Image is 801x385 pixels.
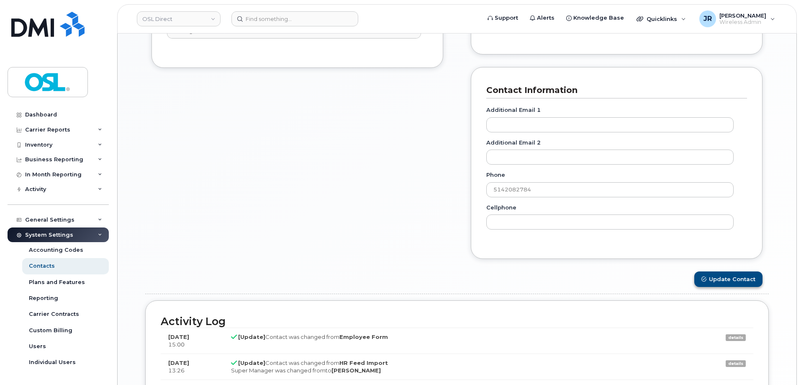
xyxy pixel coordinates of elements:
[703,14,712,24] span: JR
[168,359,189,366] strong: [DATE]
[495,14,518,22] span: Support
[238,333,265,340] strong: [Update]
[537,14,555,22] span: Alerts
[486,204,516,212] label: Cellphone
[231,367,686,375] div: Super Manager was changed from to
[238,359,265,366] strong: [Update]
[560,10,630,26] a: Knowledge Base
[137,11,221,26] a: OSL Direct
[168,367,185,374] span: 13:26
[719,12,766,19] span: [PERSON_NAME]
[486,171,505,179] label: Phone
[482,10,524,26] a: Support
[168,341,185,348] span: 15:00
[339,333,388,340] strong: Employee Form
[339,359,388,366] strong: HR Feed Import
[161,316,753,328] h2: Activity Log
[486,139,541,147] label: Additional email 2
[694,271,762,287] button: Update Contact
[693,10,781,27] div: Jomari Rojas
[231,11,358,26] input: Find something...
[331,367,381,374] strong: [PERSON_NAME]
[223,354,694,380] td: Contact was changed from
[168,333,189,340] strong: [DATE]
[524,10,560,26] a: Alerts
[573,14,624,22] span: Knowledge Base
[719,19,766,26] span: Wireless Admin
[726,360,746,367] a: details
[223,328,694,354] td: Contact was changed from
[726,334,746,341] a: details
[631,10,692,27] div: Quicklinks
[486,106,541,114] label: Additional email 1
[486,85,741,96] h3: Contact Information
[647,16,677,22] span: Quicklinks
